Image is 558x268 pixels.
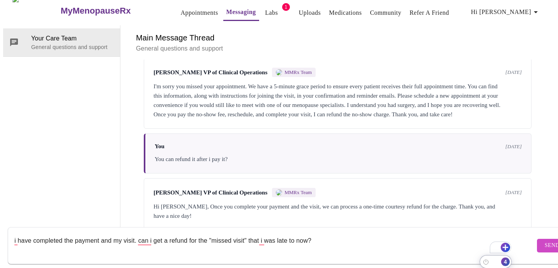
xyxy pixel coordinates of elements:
[136,32,539,44] h6: Main Message Thread
[410,7,449,18] a: Refer a Friend
[154,69,267,76] span: [PERSON_NAME] VP of Clinical Operations
[370,7,401,18] a: Community
[177,5,221,21] button: Appointments
[468,4,544,20] button: Hi [PERSON_NAME]
[154,202,522,221] div: Hi [PERSON_NAME], Once you complete your payment and the visit, we can process a one-time courtes...
[180,7,218,18] a: Appointments
[329,7,362,18] a: Medications
[259,5,284,21] button: Labs
[276,69,282,75] img: MMRX
[136,44,539,53] p: General questions and support
[299,7,321,18] a: Uploads
[226,7,256,18] a: Messaging
[276,189,282,196] img: MMRX
[406,5,452,21] button: Refer a Friend
[61,6,131,16] h3: MyMenopauseRx
[296,5,324,21] button: Uploads
[282,3,290,11] span: 1
[155,154,522,164] div: You can refund it after i pay it?
[326,5,365,21] button: Medications
[154,189,267,196] span: [PERSON_NAME] VP of Clinical Operations
[155,143,164,150] span: You
[31,43,114,51] p: General questions and support
[284,189,312,196] span: MMRx Team
[505,69,522,75] span: [DATE]
[31,34,114,43] span: Your Care Team
[3,28,120,56] div: Your Care TeamGeneral questions and support
[505,144,522,150] span: [DATE]
[471,7,540,18] span: Hi [PERSON_NAME]
[505,189,522,196] span: [DATE]
[265,7,278,18] a: Labs
[154,82,522,119] div: I'm sorry you missed your appointment. We have a 5-minute grace period to ensure every patient re...
[367,5,404,21] button: Community
[284,69,312,75] span: MMRx Team
[223,4,259,21] button: Messaging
